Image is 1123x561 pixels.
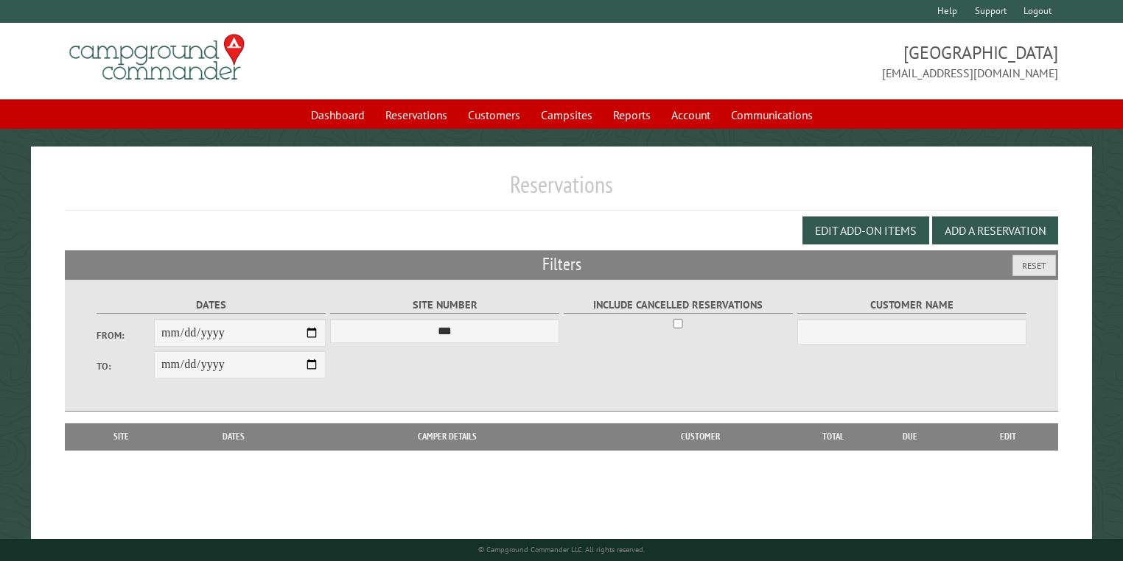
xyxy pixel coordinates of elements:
[662,101,719,129] a: Account
[957,423,1058,450] th: Edit
[797,297,1026,314] label: Customer Name
[561,40,1058,82] span: [GEOGRAPHIC_DATA] [EMAIL_ADDRESS][DOMAIN_NAME]
[532,101,601,129] a: Campsites
[65,250,1059,278] h2: Filters
[72,423,170,450] th: Site
[804,423,863,450] th: Total
[97,328,154,342] label: From:
[478,545,645,554] small: © Campground Commander LLC. All rights reserved.
[97,297,326,314] label: Dates
[802,216,929,244] button: Edit Add-on Items
[65,170,1059,211] h1: Reservations
[604,101,660,129] a: Reports
[298,423,598,450] th: Camper Details
[377,101,456,129] a: Reservations
[302,101,374,129] a: Dashboard
[722,101,822,129] a: Communications
[932,216,1058,244] button: Add a Reservation
[564,297,793,314] label: Include Cancelled Reservations
[330,297,559,314] label: Site Number
[863,423,957,450] th: Due
[1012,255,1056,276] button: Reset
[169,423,298,450] th: Dates
[65,29,249,86] img: Campground Commander
[459,101,529,129] a: Customers
[597,423,804,450] th: Customer
[97,359,154,373] label: To:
